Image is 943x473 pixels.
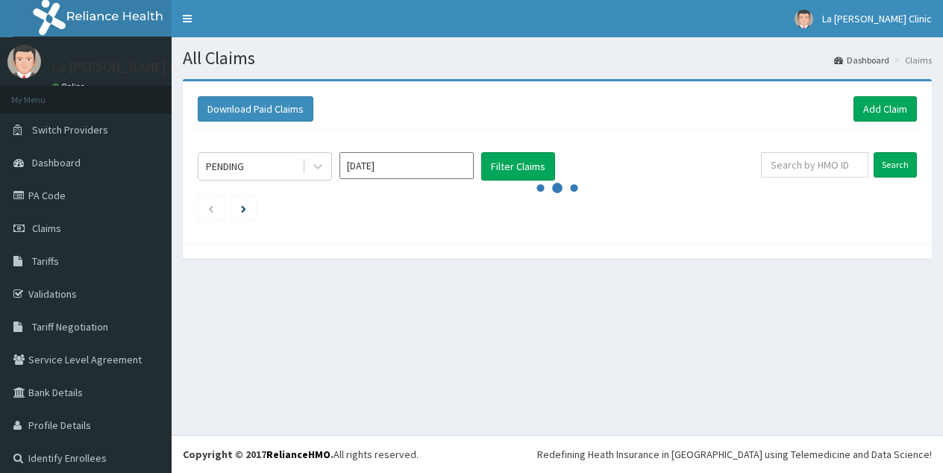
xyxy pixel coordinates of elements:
[52,60,201,74] p: La [PERSON_NAME] Clinic
[32,222,61,235] span: Claims
[32,320,108,333] span: Tariff Negotiation
[241,201,246,215] a: Next page
[52,81,88,92] a: Online
[32,156,81,169] span: Dashboard
[198,96,313,122] button: Download Paid Claims
[891,54,932,66] li: Claims
[266,448,330,461] a: RelianceHMO
[7,45,41,78] img: User Image
[207,201,214,215] a: Previous page
[32,123,108,137] span: Switch Providers
[795,10,813,28] img: User Image
[183,448,333,461] strong: Copyright © 2017 .
[183,48,932,68] h1: All Claims
[32,254,59,268] span: Tariffs
[834,54,889,66] a: Dashboard
[172,435,943,473] footer: All rights reserved.
[481,152,555,181] button: Filter Claims
[853,96,917,122] a: Add Claim
[761,152,868,178] input: Search by HMO ID
[535,166,580,210] svg: audio-loading
[339,152,474,179] input: Select Month and Year
[206,159,244,174] div: PENDING
[822,12,932,25] span: La [PERSON_NAME] Clinic
[874,152,917,178] input: Search
[537,447,932,462] div: Redefining Heath Insurance in [GEOGRAPHIC_DATA] using Telemedicine and Data Science!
